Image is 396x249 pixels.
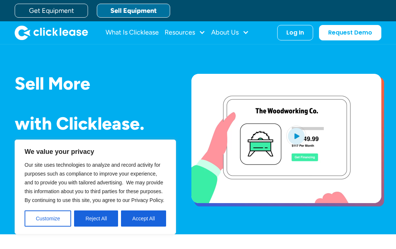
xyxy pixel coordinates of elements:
[286,29,304,36] div: Log In
[25,147,166,156] p: We value your privacy
[211,25,249,40] div: About Us
[286,126,306,146] img: Blue play button logo on a light blue circular background
[15,114,168,133] h1: with Clicklease.
[165,25,205,40] div: Resources
[106,25,159,40] a: What Is Clicklease
[15,140,176,234] div: We value your privacy
[191,74,381,203] a: open lightbox
[25,210,71,227] button: Customize
[97,4,170,18] a: Sell Equipment
[15,25,88,40] a: home
[25,162,164,203] span: Our site uses technologies to analyze and record activity for purposes such as compliance to impr...
[121,210,166,227] button: Accept All
[319,25,381,40] a: Request Demo
[15,74,168,93] h1: Sell More
[74,210,118,227] button: Reject All
[15,4,88,18] a: Get Equipment
[15,25,88,40] img: Clicklease logo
